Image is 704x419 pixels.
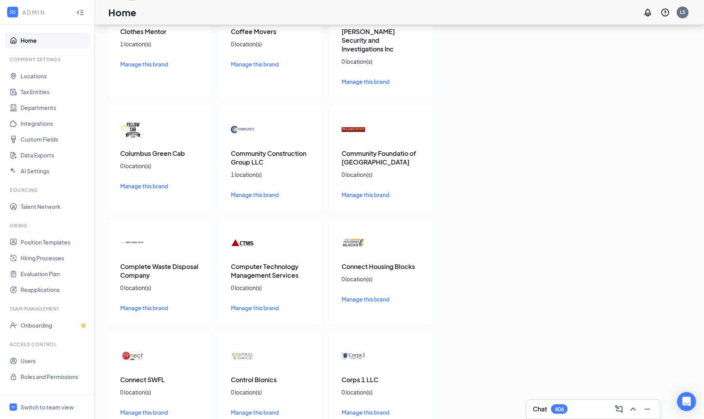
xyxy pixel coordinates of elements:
h3: Community Construction Group LLC [231,149,310,167]
a: Manage this brand [120,182,199,190]
span: Manage this brand [231,304,279,311]
a: Manage this brand [342,190,421,199]
a: Manage this brand [342,408,421,417]
div: 0 location(s) [231,284,310,292]
a: Talent Network [21,199,88,214]
a: Manage this brand [231,408,310,417]
h1: Home [108,6,136,19]
h3: Connect SWFL [120,375,199,384]
a: Hiring Processes [21,250,88,266]
a: Manage this brand [342,77,421,86]
div: 0 location(s) [231,40,310,48]
h3: Columbus Green Cab [120,149,199,158]
a: Manage this brand [120,60,199,68]
a: Evaluation Plan [21,266,88,282]
img: Connect Housing Blocks logo [342,231,365,254]
div: 0 location(s) [342,171,421,178]
button: ComposeMessage [613,403,625,415]
div: Access control [9,341,87,348]
span: Manage this brand [120,409,168,416]
a: Manage this brand [231,60,310,68]
button: ChevronUp [627,403,640,415]
div: Hiring [9,222,87,229]
h3: Corps 1 LLC [342,375,421,384]
span: Manage this brand [342,78,389,85]
img: Community Foundatio of Pulaski County logo [342,118,365,141]
span: Manage this brand [342,191,389,198]
svg: WorkstreamLogo [11,404,16,410]
div: 0 location(s) [231,388,310,396]
div: 0 location(s) [342,275,421,283]
div: Sourcing [9,187,87,193]
a: Data Exports [21,147,88,163]
a: OnboardingCrown [21,317,88,333]
span: Manage this brand [231,61,279,68]
a: Departments [21,100,88,116]
a: Manage this brand [342,295,421,303]
div: LS [680,9,685,15]
h3: [PERSON_NAME] Security and Investigations Inc [342,27,421,53]
div: Team Management [9,305,87,312]
div: 0 location(s) [120,162,199,170]
svg: Minimize [643,404,652,414]
a: AI Settings [21,163,88,179]
svg: Collapse [76,8,84,16]
button: Minimize [641,403,654,415]
img: Corps 1 LLC logo [342,344,365,368]
span: Manage this brand [231,191,279,198]
div: ADMIN [22,8,69,16]
a: Integrations [21,116,88,131]
div: 1 location(s) [231,171,310,178]
span: Manage this brand [120,61,168,68]
img: Complete Waste Disposal Company logo [120,231,144,254]
span: Manage this brand [342,409,389,416]
svg: WorkstreamLogo [9,8,17,16]
div: 0 location(s) [120,284,199,292]
a: Manage this brand [231,190,310,199]
img: Connect SWFL logo [120,344,144,368]
a: Roles and Permissions [21,369,88,385]
span: Manage this brand [342,296,389,303]
a: Manage this brand [120,408,199,417]
span: Manage this brand [120,304,168,311]
h3: Control Bionics [231,375,310,384]
svg: QuestionInfo [661,8,670,17]
div: 0 location(s) [120,388,199,396]
div: 0 location(s) [342,388,421,396]
h3: Complete Waste Disposal Company [120,262,199,280]
h3: Chat [533,405,547,413]
svg: Notifications [643,8,653,17]
span: Manage this brand [120,182,168,190]
a: Manage this brand [231,303,310,312]
svg: ComposeMessage [614,404,624,414]
img: Computer Technology Management Services logo [231,231,255,254]
img: Columbus Green Cab logo [120,118,144,141]
div: Company Settings [9,56,87,63]
a: Home [21,32,88,48]
a: Locations [21,68,88,84]
a: Reapplications [21,282,88,298]
a: Manage this brand [120,303,199,312]
img: Community Construction Group LLC logo [231,118,255,141]
h3: Connect Housing Blocks [342,262,421,271]
h3: Clothes Mentor [120,27,199,36]
div: 406 [555,406,564,413]
h3: Computer Technology Management Services [231,262,310,280]
span: Manage this brand [231,409,279,416]
a: Users [21,353,88,369]
div: Open Intercom Messenger [677,392,696,411]
h3: Coffee Movers [231,27,310,36]
div: Switch to team view [21,403,74,411]
div: 0 location(s) [342,57,421,65]
svg: ChevronUp [629,404,638,414]
a: Tax Entities [21,84,88,100]
div: 1 location(s) [120,40,199,48]
a: Position Templates [21,234,88,250]
h3: Community Foundatio of [GEOGRAPHIC_DATA] [342,149,421,167]
a: Custom Fields [21,131,88,147]
img: Control Bionics logo [231,344,255,368]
